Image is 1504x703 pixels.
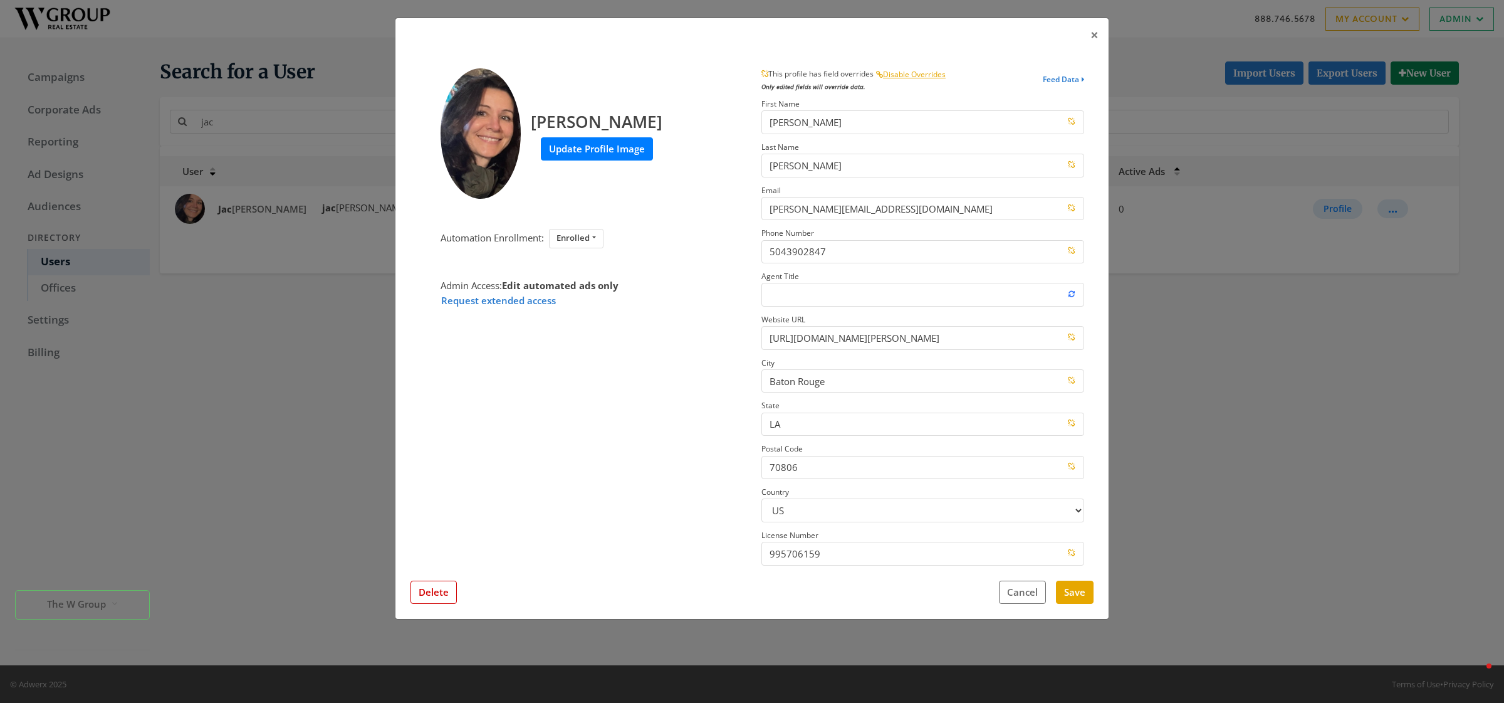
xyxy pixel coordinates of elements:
small: License Number [761,530,818,541]
small: Phone Number [761,228,814,238]
button: Delete [410,581,457,604]
small: Email [761,185,781,196]
small: Last Name [761,142,799,152]
input: First Name [761,110,1084,134]
button: Request extended access [441,293,556,309]
span: This profile has field overrides [761,63,875,79]
span: Automation Enrollment: [441,231,544,244]
input: Agent Title [761,283,1084,306]
label: Update Profile Image [541,137,653,161]
small: Postal Code [761,443,803,454]
small: Agent Title [761,271,799,282]
select: Country [761,499,1084,522]
input: Last Name [761,154,1084,177]
input: Website URL [761,326,1084,349]
span: Only edited fields will override data. [761,82,865,91]
input: Postal Code [761,456,1084,479]
small: State [761,400,780,411]
span: × [1090,25,1099,45]
input: Phone Number [761,240,1084,263]
input: Email [761,197,1084,220]
input: State [761,413,1084,436]
button: Enrolled [549,229,603,248]
small: City [761,357,775,368]
button: Disable Overrides [875,68,946,82]
span: Admin Access: [441,279,619,292]
strong: Edit automated ads only [502,279,619,292]
button: Close [1080,18,1109,53]
iframe: Intercom live chat [1461,660,1491,690]
img: Jaclyn Dubois profile [441,68,521,199]
span: The W Group [47,597,106,611]
small: Website URL [761,314,805,325]
small: Country [761,487,789,497]
input: License Number [761,542,1084,565]
input: City [761,369,1084,393]
button: Feed Data [1043,68,1084,96]
button: Save [1056,581,1094,604]
button: The W Group [15,591,150,620]
button: Cancel [999,581,1046,604]
h3: [PERSON_NAME] [531,101,662,132]
small: First Name [761,98,800,109]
